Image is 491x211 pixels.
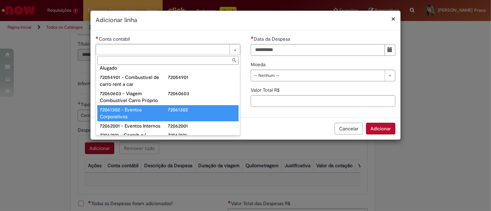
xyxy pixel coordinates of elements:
ul: Conta contábil [96,66,240,135]
div: 72062001 - Eventos Internos [100,122,168,129]
div: 72061302 - Eventos Corporativos [100,106,168,120]
div: 72062101 - Contrib p/ Associações [100,132,168,145]
div: 72061302 [168,106,236,113]
div: 72054901 [168,74,236,81]
div: 72062101 [168,132,236,139]
div: 72060603 - Viagem Combustível Carro Próprio [100,90,168,104]
div: 72054901 - Combustível de carro rent a car [100,74,168,88]
div: 72062001 [168,122,236,129]
div: 72060603 [168,90,236,97]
